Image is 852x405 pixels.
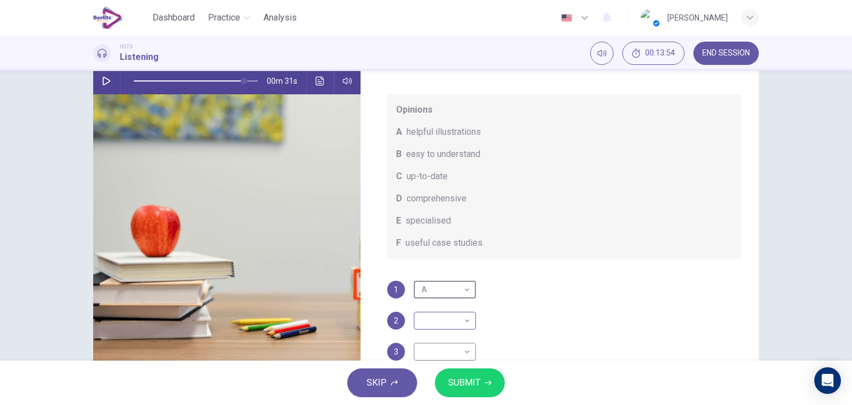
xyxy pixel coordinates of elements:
img: en [560,14,574,22]
span: 3 [394,348,398,356]
span: Practice [208,11,240,24]
img: Profile picture [641,9,658,27]
span: F [396,236,401,250]
span: 00:13:54 [645,49,675,58]
span: specialised [405,214,451,227]
img: EduSynch logo [93,7,123,29]
span: SUBMIT [448,375,480,391]
span: Analysis [263,11,297,24]
span: 1 [394,286,398,293]
span: E [396,214,401,227]
button: Dashboard [148,8,199,28]
span: Opinions [396,103,733,117]
span: 00m 31s [267,68,306,94]
span: END SESSION [702,49,750,58]
span: C [396,170,402,183]
button: SUBMIT [435,368,505,397]
span: helpful illustrations [407,125,481,139]
span: B [396,148,402,161]
span: Dashboard [153,11,195,24]
button: SKIP [347,368,417,397]
span: 2 [394,317,398,325]
span: up-to-date [407,170,448,183]
div: A [414,274,472,306]
div: Hide [622,42,684,65]
span: easy to understand [406,148,480,161]
button: Click to see the audio transcription [311,68,329,94]
h1: Listening [120,50,159,64]
button: Analysis [259,8,301,28]
span: A [396,125,402,139]
button: Practice [204,8,255,28]
span: IELTS [120,43,133,50]
button: END SESSION [693,42,759,65]
div: Open Intercom Messenger [814,367,841,394]
img: Work Placements [93,94,361,364]
span: comprehensive [407,192,466,205]
a: EduSynch logo [93,7,148,29]
span: useful case studies [405,236,483,250]
button: 00:13:54 [622,42,684,65]
span: SKIP [367,375,387,391]
div: [PERSON_NAME] [667,11,728,24]
div: Mute [590,42,613,65]
span: D [396,192,402,205]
